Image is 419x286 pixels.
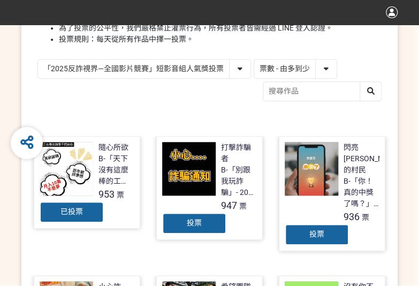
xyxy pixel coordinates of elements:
[221,164,257,198] div: B-「別跟我玩詐騙」- 2025新竹市反詐視界影片徵件
[60,207,83,216] span: 已投票
[344,142,401,176] div: 閃亮[PERSON_NAME]的村民
[59,22,382,34] li: 為了投票的公平性，我們嚴格禁止灌票行為，所有投票者皆需經過 LINE 登入認證。
[98,153,134,187] div: B-「天下沒有這麼棒的工作，別讓你的求職夢變成惡夢！」- 2025新竹市反詐視界影片徵件
[279,136,385,251] a: 閃亮[PERSON_NAME]的村民B-「你！真的中獎了嗎？」- 2025新竹市反詐視界影片徵件936票投票
[221,142,257,164] div: 打擊詐騙者
[187,219,202,227] span: 投票
[98,142,128,153] div: 隨心所欲
[34,136,140,229] a: 隨心所欲B-「天下沒有這麼棒的工作，別讓你的求職夢變成惡夢！」- 2025新竹市反詐視界影片徵件953票已投票
[59,34,382,45] li: 投票規則：每天從所有作品中擇一投票。
[362,213,369,222] span: 票
[117,191,124,199] span: 票
[156,136,263,240] a: 打擊詐騙者B-「別跟我玩詐騙」- 2025新竹市反詐視界影片徵件947票投票
[344,176,379,209] div: B-「你！真的中獎了嗎？」- 2025新竹市反詐視界影片徵件
[263,82,381,101] input: 搜尋作品
[344,211,360,222] span: 936
[221,200,237,211] span: 947
[309,230,324,238] span: 投票
[239,202,247,210] span: 票
[98,189,115,200] span: 953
